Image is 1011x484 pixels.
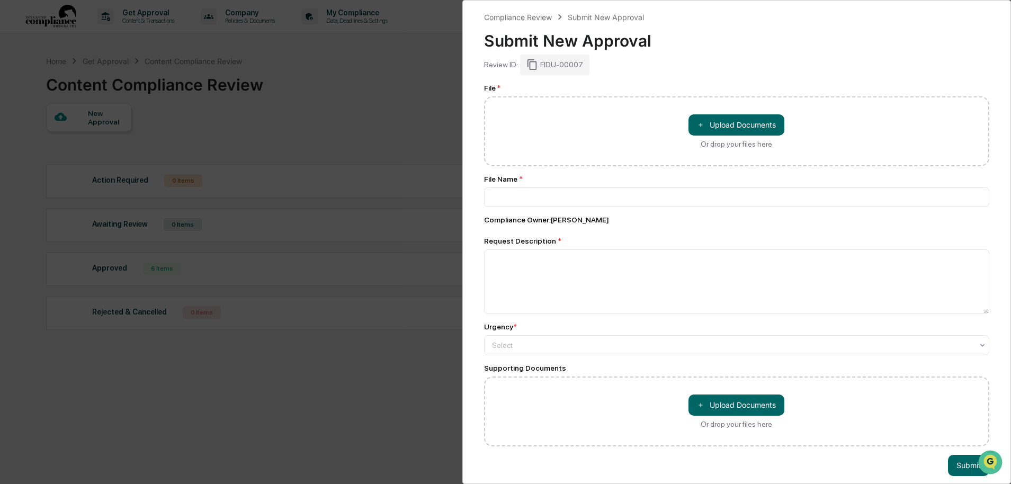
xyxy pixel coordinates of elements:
span: ＋ [697,120,704,130]
img: 1746055101610-c473b297-6a78-478c-a979-82029cc54cd1 [11,81,30,100]
button: Start new chat [180,84,193,97]
div: Or drop your files here [701,140,772,148]
div: Compliance Review [484,13,552,22]
div: Or drop your files here [701,420,772,428]
span: Data Lookup [21,154,67,164]
div: FIDU-00007 [520,55,589,75]
button: Or drop your files here [688,395,784,416]
a: Powered byPylon [75,179,128,187]
span: Attestations [87,133,131,144]
div: Submit New Approval [568,13,644,22]
div: 🖐️ [11,135,19,143]
div: Review ID: [484,60,518,69]
button: Or drop your files here [688,114,784,136]
a: 🖐️Preclearance [6,129,73,148]
a: 🗄️Attestations [73,129,136,148]
div: Compliance Owner : [PERSON_NAME] [484,216,990,224]
div: Urgency [484,322,517,331]
div: Supporting Documents [484,364,990,372]
div: Request Description [484,237,990,245]
div: 🗄️ [77,135,85,143]
span: Preclearance [21,133,68,144]
div: We're available if you need us! [36,92,134,100]
div: File Name [484,175,990,183]
div: File [484,84,990,92]
button: Submit [948,455,989,476]
iframe: Open customer support [977,449,1006,478]
p: How can we help? [11,22,193,39]
div: Submit New Approval [484,23,990,50]
span: Pylon [105,180,128,187]
div: 🔎 [11,155,19,163]
div: Start new chat [36,81,174,92]
span: ＋ [697,400,704,410]
a: 🔎Data Lookup [6,149,71,168]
